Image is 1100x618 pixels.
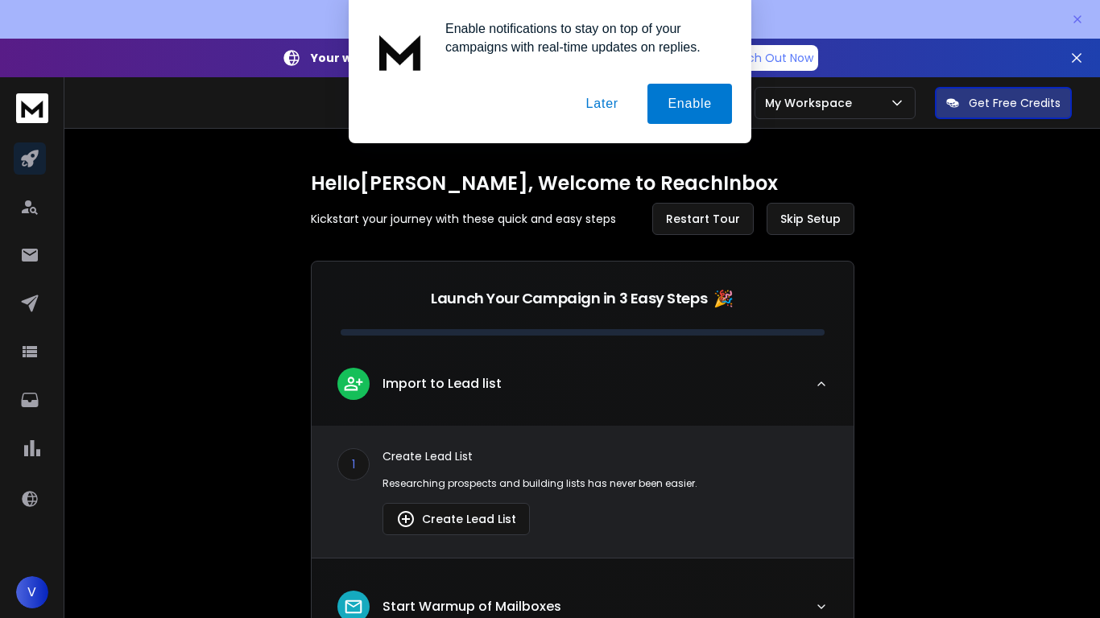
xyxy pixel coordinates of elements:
[432,19,732,56] div: Enable notifications to stay on top of your campaigns with real-time updates on replies.
[311,211,616,227] p: Kickstart your journey with these quick and easy steps
[16,576,48,608] button: V
[337,448,370,480] div: 1
[343,373,364,393] img: lead
[311,171,854,196] h1: Hello [PERSON_NAME] , Welcome to ReachInbox
[383,374,502,393] p: Import to Lead list
[652,203,754,235] button: Restart Tour
[383,503,530,535] button: Create Lead List
[312,426,854,558] div: leadImport to Lead list
[383,477,828,490] p: Researching prospects and building lists has never been easier.
[343,596,364,617] img: lead
[396,509,416,529] img: lead
[713,287,734,310] span: 🎉
[767,203,854,235] button: Skip Setup
[565,84,638,124] button: Later
[383,448,828,464] p: Create Lead List
[368,19,432,84] img: notification icon
[780,211,841,227] span: Skip Setup
[383,597,561,616] p: Start Warmup of Mailboxes
[312,355,854,426] button: leadImport to Lead list
[431,287,707,310] p: Launch Your Campaign in 3 Easy Steps
[647,84,732,124] button: Enable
